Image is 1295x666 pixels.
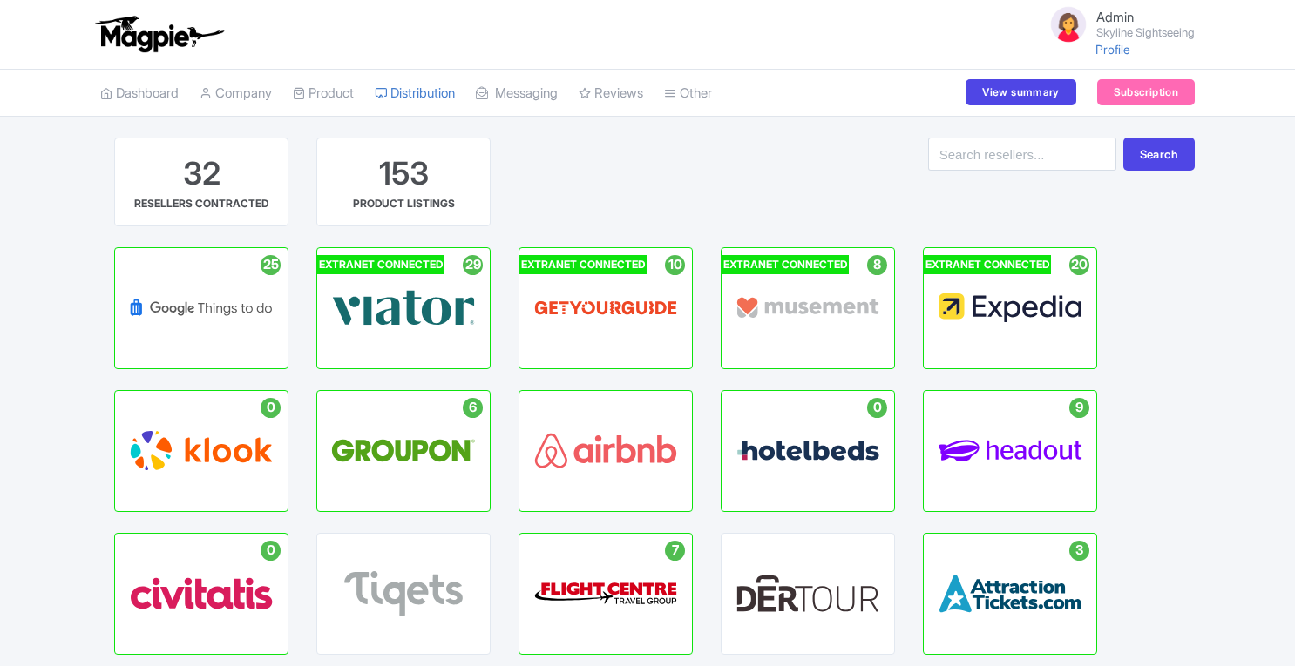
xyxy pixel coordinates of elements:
[1123,138,1195,171] button: Search
[1037,3,1195,45] a: Admin Skyline Sightseeing
[923,533,1097,655] a: 3
[519,247,693,369] a: EXTRANET CONNECTED 10
[379,152,429,196] div: 153
[92,15,227,53] img: logo-ab69f6fb50320c5b225c76a69d11143b.png
[100,70,179,118] a: Dashboard
[519,533,693,655] a: 7
[316,390,491,512] a: 6
[114,533,288,655] a: 0
[1096,27,1195,38] small: Skyline Sightseeing
[664,70,712,118] a: Other
[316,247,491,369] a: EXTRANET CONNECTED 29
[200,70,272,118] a: Company
[353,196,455,212] div: PRODUCT LISTINGS
[293,70,354,118] a: Product
[476,70,558,118] a: Messaging
[183,152,220,196] div: 32
[134,196,268,212] div: RESELLERS CONTRACTED
[1096,9,1134,25] span: Admin
[721,247,895,369] a: EXTRANET CONNECTED 8
[1095,42,1130,57] a: Profile
[316,138,491,226] a: 153 PRODUCT LISTINGS
[114,390,288,512] a: 0
[923,390,1097,512] a: 9
[928,138,1116,171] input: Search resellers...
[579,70,643,118] a: Reviews
[375,70,455,118] a: Distribution
[721,390,895,512] a: 0
[114,247,288,369] a: 25
[114,138,288,226] a: 32 RESELLERS CONTRACTED
[923,247,1097,369] a: EXTRANET CONNECTED 20
[966,79,1075,105] a: View summary
[1048,3,1089,45] img: avatar_key_member-9c1dde93af8b07d7383eb8b5fb890c87.png
[1097,79,1195,105] a: Subscription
